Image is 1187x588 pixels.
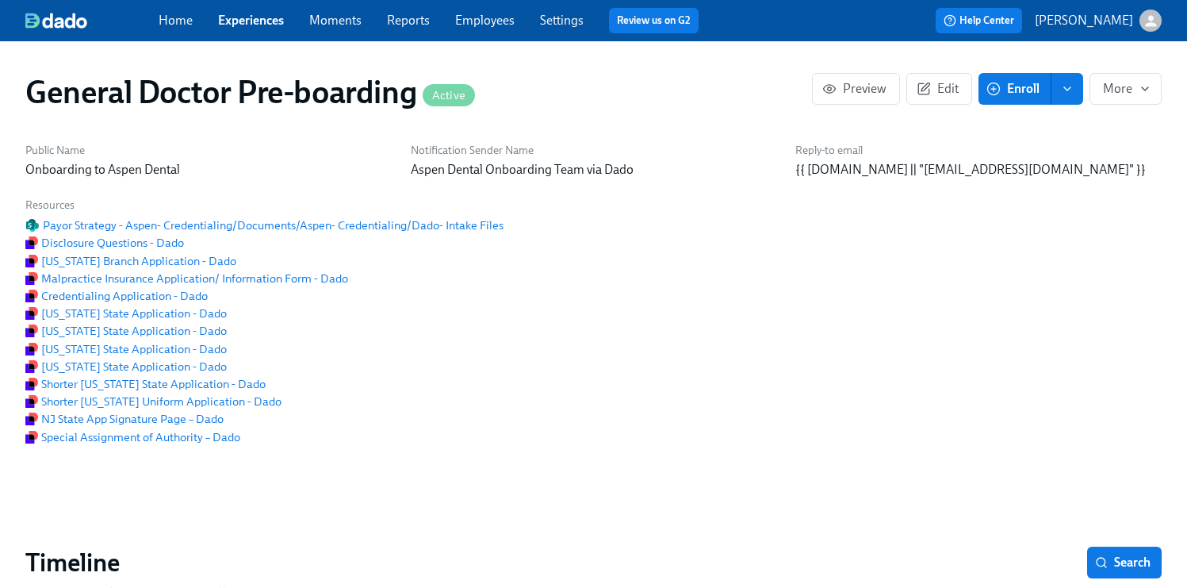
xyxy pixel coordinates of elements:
span: [US_STATE] State Application - Dado [25,323,227,339]
img: Docusign [25,343,38,355]
span: Preview [825,81,886,97]
button: Docusign[US_STATE] State Application - Dado [25,359,227,375]
button: DocusignShorter [US_STATE] Uniform Application - Dado [25,394,281,409]
button: Edit [906,73,972,105]
span: Special Assignment of Authority – Dado [25,429,240,445]
span: [US_STATE] State Application - Dado [25,359,227,375]
p: {{ [DOMAIN_NAME] || "[EMAIL_ADDRESS][DOMAIN_NAME]" }} [795,161,1162,179]
button: Docusign[US_STATE] State Application - Dado [25,323,227,339]
button: Help Center [936,8,1022,33]
button: Enroll [978,73,1051,105]
h6: Notification Sender Name [411,143,777,158]
img: Docusign [25,360,38,373]
button: DocusignNJ State App Signature Page – Dado [25,411,224,427]
span: Shorter [US_STATE] Uniform Application - Dado [25,394,281,409]
span: [US_STATE] State Application - Dado [25,341,227,357]
button: DocusignDisclosure Questions - Dado [25,235,184,251]
img: Docusign [25,236,38,249]
span: More [1103,81,1148,97]
p: [PERSON_NAME] [1035,12,1133,29]
a: Settings [540,13,584,28]
a: Moments [309,13,362,28]
button: More [1089,73,1162,105]
span: Edit [920,81,959,97]
img: Docusign [25,255,38,267]
button: DocusignMalpractice Insurance Application/ Information Form - Dado [25,271,348,286]
img: Docusign [25,413,38,425]
img: Docusign [25,395,38,408]
span: Active [423,90,475,102]
a: dado [25,13,159,29]
button: Search [1087,547,1162,578]
button: Docusign[US_STATE] State Application - Dado [25,341,227,357]
button: enroll [1051,73,1083,105]
button: Preview [812,73,900,105]
h6: Reply-to email [795,143,1162,158]
h6: Resources [25,198,504,213]
img: Docusign [25,378,38,390]
span: Enroll [990,81,1040,97]
img: Docusign [25,290,38,302]
button: Review us on G2 [609,8,699,33]
button: DocusignCredentialing Application - Dado [25,288,208,304]
button: DocusignSpecial Assignment of Authority – Dado [25,429,240,445]
h2: Timeline [25,547,120,578]
button: DocusignShorter [US_STATE] State Application - Dado [25,376,266,392]
img: Docusign [25,325,38,337]
span: [US_STATE] State Application - Dado [25,306,227,321]
span: Payor Strategy - Aspen- Credentialing/Documents/Aspen- Credentialing/Dado- Intake Files [25,217,504,233]
img: Docusign [25,431,38,444]
img: Microsoft Sharepoint [25,219,40,232]
h6: Public Name [25,143,392,158]
p: Onboarding to Aspen Dental [25,161,392,179]
img: dado [25,13,87,29]
img: Docusign [25,307,38,320]
a: Microsoft SharepointPayor Strategy - Aspen- Credentialing/Documents/Aspen- Credentialing/Dado- In... [25,217,504,233]
span: Search [1098,555,1151,571]
button: [PERSON_NAME] [1035,10,1162,32]
span: Malpractice Insurance Application/ Information Form - Dado [25,271,348,286]
p: Aspen Dental Onboarding Team via Dado [411,161,777,179]
span: Disclosure Questions - Dado [25,235,184,251]
h1: General Doctor Pre-boarding [25,73,475,111]
img: Docusign [25,272,38,285]
button: Docusign[US_STATE] Branch Application - Dado [25,253,236,269]
button: Docusign[US_STATE] State Application - Dado [25,306,227,321]
span: NJ State App Signature Page – Dado [25,411,224,427]
a: Employees [455,13,515,28]
a: Reports [387,13,430,28]
a: Home [159,13,193,28]
span: [US_STATE] Branch Application - Dado [25,253,236,269]
a: Review us on G2 [617,13,691,29]
a: Experiences [218,13,284,28]
span: Shorter [US_STATE] State Application - Dado [25,376,266,392]
span: Credentialing Application - Dado [25,288,208,304]
span: Help Center [944,13,1014,29]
